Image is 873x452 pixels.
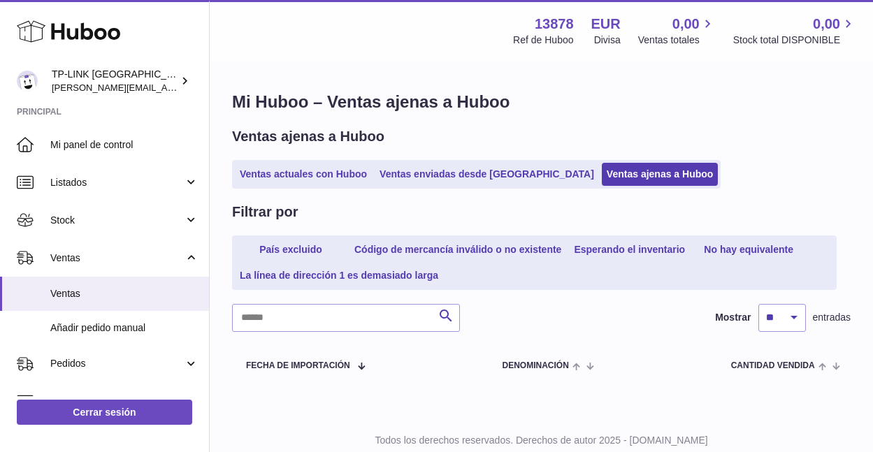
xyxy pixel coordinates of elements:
[50,357,184,370] span: Pedidos
[731,361,815,370] span: Cantidad vendida
[715,311,751,324] label: Mostrar
[50,176,184,189] span: Listados
[50,321,199,335] span: Añadir pedido manual
[693,238,805,261] a: No hay equivalente
[594,34,621,47] div: Divisa
[50,287,199,300] span: Ventas
[50,214,184,227] span: Stock
[672,15,700,34] span: 0,00
[235,264,443,287] a: La línea de dirección 1 es demasiado larga
[502,361,568,370] span: Denominación
[535,15,574,34] strong: 13878
[733,34,856,47] span: Stock total DISPONIBLE
[813,311,851,324] span: entradas
[602,163,719,186] a: Ventas ajenas a Huboo
[232,127,384,146] h2: Ventas ajenas a Huboo
[232,91,851,113] h1: Mi Huboo – Ventas ajenas a Huboo
[513,34,573,47] div: Ref de Huboo
[569,238,690,261] a: Esperando el inventario
[246,361,350,370] span: Fecha de importación
[52,82,280,93] span: [PERSON_NAME][EMAIL_ADDRESS][DOMAIN_NAME]
[52,68,178,94] div: TP-LINK [GEOGRAPHIC_DATA], SOCIEDAD LIMITADA
[50,138,199,152] span: Mi panel de control
[235,163,372,186] a: Ventas actuales con Huboo
[591,15,621,34] strong: EUR
[50,395,199,408] span: Uso
[17,71,38,92] img: celia.yan@tp-link.com
[813,15,840,34] span: 0,00
[235,238,347,261] a: País excluido
[17,400,192,425] a: Cerrar sesión
[638,34,716,47] span: Ventas totales
[638,15,716,47] a: 0,00 Ventas totales
[232,203,298,221] h2: Filtrar por
[50,251,184,265] span: Ventas
[375,163,599,186] a: Ventas enviadas desde [GEOGRAPHIC_DATA]
[349,238,566,261] a: Código de mercancía inválido o no existente
[221,434,862,447] p: Todos los derechos reservados. Derechos de autor 2025 - [DOMAIN_NAME]
[733,15,856,47] a: 0,00 Stock total DISPONIBLE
